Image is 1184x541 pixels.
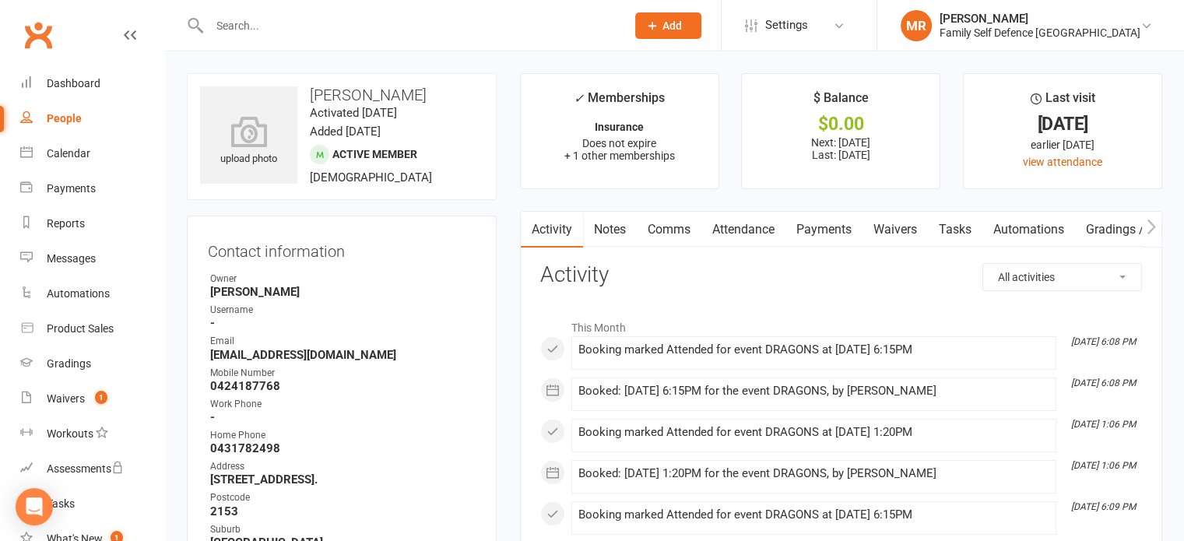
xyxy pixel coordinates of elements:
p: Next: [DATE] Last: [DATE] [756,136,926,161]
li: This Month [540,311,1142,336]
i: [DATE] 6:08 PM [1071,378,1136,388]
div: Calendar [47,147,90,160]
div: Address [210,459,476,474]
div: Family Self Defence [GEOGRAPHIC_DATA] [940,26,1140,40]
i: ✓ [574,91,584,106]
div: Work Phone [210,397,476,412]
strong: 0424187768 [210,379,476,393]
div: Booking marked Attended for event DRAGONS at [DATE] 6:15PM [578,343,1049,357]
a: Payments [20,171,164,206]
div: Reports [47,217,85,230]
div: Last visit [1031,88,1095,116]
a: Assessments [20,451,164,487]
a: Product Sales [20,311,164,346]
div: Home Phone [210,428,476,443]
div: Booked: [DATE] 6:15PM for the event DRAGONS, by [PERSON_NAME] [578,385,1049,398]
div: $0.00 [756,116,926,132]
div: People [47,112,82,125]
div: Product Sales [47,322,114,335]
i: [DATE] 1:06 PM [1071,419,1136,430]
a: Attendance [701,212,785,248]
a: Messages [20,241,164,276]
div: Payments [47,182,96,195]
button: Add [635,12,701,39]
div: Booking marked Attended for event DRAGONS at [DATE] 6:15PM [578,508,1049,522]
div: Tasks [47,497,75,510]
div: Postcode [210,490,476,505]
time: Added [DATE] [310,125,381,139]
div: Gradings [47,357,91,370]
i: [DATE] 6:09 PM [1071,501,1136,512]
div: Workouts [47,427,93,440]
span: Does not expire [582,137,656,149]
span: Active member [332,148,417,160]
strong: - [210,410,476,424]
a: Comms [637,212,701,248]
a: Activity [521,212,583,248]
span: 1 [95,391,107,404]
a: Waivers 1 [20,381,164,416]
i: [DATE] 1:06 PM [1071,460,1136,471]
strong: [EMAIL_ADDRESS][DOMAIN_NAME] [210,348,476,362]
a: Automations [20,276,164,311]
strong: Insurance [595,121,644,133]
a: view attendance [1023,156,1102,168]
div: Messages [47,252,96,265]
a: People [20,101,164,136]
a: Notes [583,212,637,248]
a: Automations [982,212,1075,248]
div: MR [901,10,932,41]
div: earlier [DATE] [978,136,1147,153]
a: Workouts [20,416,164,451]
h3: Contact information [208,237,476,260]
input: Search... [205,15,615,37]
span: Settings [765,8,808,43]
div: Waivers [47,392,85,405]
span: + 1 other memberships [564,149,675,162]
div: Automations [47,287,110,300]
div: Mobile Number [210,366,476,381]
div: Assessments [47,462,124,475]
div: Memberships [574,88,665,117]
a: Waivers [863,212,928,248]
strong: - [210,316,476,330]
strong: 0431782498 [210,441,476,455]
div: Dashboard [47,77,100,90]
h3: [PERSON_NAME] [200,86,483,104]
div: Suburb [210,522,476,537]
a: Clubworx [19,16,58,54]
a: Calendar [20,136,164,171]
a: Tasks [928,212,982,248]
time: Activated [DATE] [310,106,397,120]
strong: 2153 [210,504,476,518]
a: Reports [20,206,164,241]
a: Gradings [20,346,164,381]
div: Open Intercom Messenger [16,488,53,525]
div: Booking marked Attended for event DRAGONS at [DATE] 1:20PM [578,426,1049,439]
strong: [PERSON_NAME] [210,285,476,299]
div: Booked: [DATE] 1:20PM for the event DRAGONS, by [PERSON_NAME] [578,467,1049,480]
a: Dashboard [20,66,164,101]
strong: [STREET_ADDRESS]. [210,472,476,487]
div: [DATE] [978,116,1147,132]
a: Tasks [20,487,164,522]
div: Username [210,303,476,318]
span: [DEMOGRAPHIC_DATA] [310,170,432,184]
div: $ Balance [813,88,869,116]
i: [DATE] 6:08 PM [1071,336,1136,347]
div: Owner [210,272,476,286]
a: Payments [785,212,863,248]
div: [PERSON_NAME] [940,12,1140,26]
h3: Activity [540,263,1142,287]
div: upload photo [200,116,297,167]
div: Email [210,334,476,349]
span: Add [662,19,682,32]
